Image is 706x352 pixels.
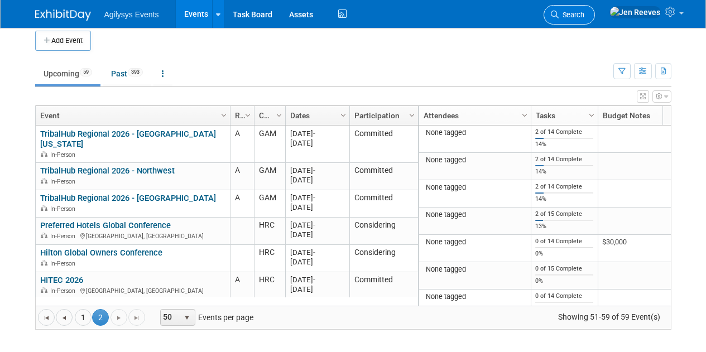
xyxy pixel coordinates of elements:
div: [DATE] [290,175,344,185]
span: 2 [92,309,109,326]
td: A [230,272,254,300]
a: Column Settings [585,106,598,123]
a: Column Settings [218,106,230,123]
div: 2 of 14 Complete [535,183,593,191]
span: In-Person [50,178,79,185]
td: HRC [254,245,285,272]
span: - [313,248,315,257]
a: TribalHub Regional 2026 - [GEOGRAPHIC_DATA][US_STATE] [40,129,216,150]
span: - [313,166,315,175]
td: A [230,126,254,163]
img: In-Person Event [41,287,47,293]
a: Go to the next page [111,309,127,326]
span: Column Settings [219,111,228,120]
a: TribalHub Regional 2026 - [GEOGRAPHIC_DATA] [40,193,216,203]
div: [GEOGRAPHIC_DATA], [GEOGRAPHIC_DATA] [40,286,225,295]
td: HRC [254,272,285,300]
a: TribalHub Regional 2026 - Northwest [40,166,175,176]
span: 393 [128,68,143,76]
div: None tagged [423,292,526,301]
span: In-Person [50,205,79,213]
span: Column Settings [407,111,416,120]
div: 0 of 15 Complete [535,265,593,273]
span: Search [559,11,584,19]
span: Go to the first page [42,314,51,322]
div: None tagged [423,265,526,274]
span: Go to the previous page [60,314,69,322]
td: A [230,190,254,218]
div: [DATE] [290,257,344,267]
div: 0% [535,277,593,285]
div: 0 of 14 Complete [535,238,593,245]
span: - [313,276,315,284]
span: - [313,221,315,229]
img: In-Person Event [41,233,47,238]
a: Budget Notes [603,106,674,125]
span: Events per page [146,309,265,326]
div: None tagged [423,238,526,247]
div: None tagged [423,210,526,219]
a: Go to the last page [128,309,145,326]
td: GAM [254,163,285,190]
div: None tagged [423,183,526,192]
a: Search [544,5,595,25]
img: In-Person Event [41,178,47,184]
div: None tagged [423,156,526,165]
a: Column Settings [273,106,285,123]
a: Upcoming59 [35,63,100,84]
span: Agilysys Events [104,10,159,19]
a: Participation [354,106,411,125]
div: [DATE] [290,285,344,294]
span: Column Settings [339,111,348,120]
td: GAM [254,126,285,163]
a: Company Region [259,106,278,125]
a: Past393 [103,63,151,84]
span: In-Person [50,260,79,267]
div: 2 of 14 Complete [535,156,593,163]
div: [DATE] [290,230,344,239]
td: Considering [349,218,418,245]
a: Tasks [536,106,590,125]
td: HRC [254,218,285,245]
span: In-Person [50,287,79,295]
img: In-Person Event [41,260,47,266]
a: 1 [75,309,92,326]
div: [DATE] [290,220,344,230]
div: [DATE] [290,275,344,285]
a: Column Settings [242,106,254,123]
img: In-Person Event [41,205,47,211]
span: Go to the last page [132,314,141,322]
div: 0% [535,305,593,312]
span: select [182,314,191,322]
span: 59 [80,68,92,76]
span: Column Settings [243,111,252,120]
td: $30,000 [598,235,681,262]
div: 2 of 15 Complete [535,210,593,218]
span: - [313,194,315,202]
span: Go to the next page [114,314,123,322]
img: Jen Reeves [609,6,661,18]
div: 14% [535,141,593,148]
a: Go to the first page [38,309,55,326]
span: 50 [161,310,180,325]
div: 14% [535,168,593,176]
div: 14% [535,195,593,203]
span: Showing 51-59 of 59 Event(s) [547,309,670,325]
a: HITEC 2026 [40,275,83,285]
a: Preferred Hotels Global Conference [40,220,171,230]
span: In-Person [50,233,79,240]
div: 2 of 14 Complete [535,128,593,136]
span: - [313,129,315,138]
a: Dates [290,106,342,125]
td: Committed [349,190,418,218]
div: None tagged [423,128,526,137]
img: ExhibitDay [35,9,91,21]
div: [DATE] [290,248,344,257]
td: Committed [349,126,418,163]
a: Event [40,106,223,125]
td: Considering [349,245,418,272]
a: Attendees [424,106,524,125]
button: Add Event [35,31,91,51]
div: 0 of 14 Complete [535,292,593,300]
td: GAM [254,190,285,218]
